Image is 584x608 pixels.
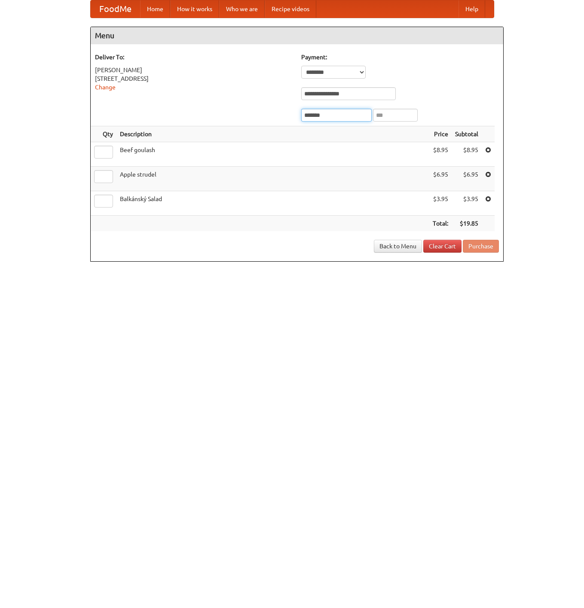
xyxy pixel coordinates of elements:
[301,53,499,61] h5: Payment:
[452,142,482,167] td: $8.95
[116,142,429,167] td: Beef goulash
[95,66,293,74] div: [PERSON_NAME]
[429,216,452,232] th: Total:
[429,142,452,167] td: $8.95
[423,240,462,253] a: Clear Cart
[429,126,452,142] th: Price
[452,216,482,232] th: $19.85
[219,0,265,18] a: Who we are
[452,126,482,142] th: Subtotal
[459,0,485,18] a: Help
[116,126,429,142] th: Description
[265,0,316,18] a: Recipe videos
[170,0,219,18] a: How it works
[374,240,422,253] a: Back to Menu
[95,84,116,91] a: Change
[429,191,452,216] td: $3.95
[116,167,429,191] td: Apple strudel
[91,27,503,44] h4: Menu
[140,0,170,18] a: Home
[429,167,452,191] td: $6.95
[452,191,482,216] td: $3.95
[463,240,499,253] button: Purchase
[91,126,116,142] th: Qty
[95,74,293,83] div: [STREET_ADDRESS]
[452,167,482,191] td: $6.95
[116,191,429,216] td: Balkánský Salad
[91,0,140,18] a: FoodMe
[95,53,293,61] h5: Deliver To:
